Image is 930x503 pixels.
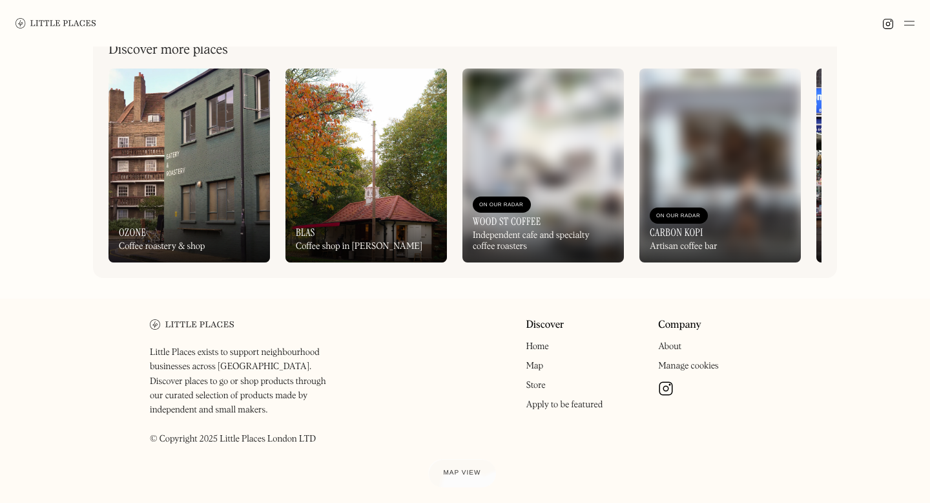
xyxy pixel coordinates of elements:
div: On Our Radar [479,198,524,211]
div: On Our Radar [656,209,701,222]
h2: Discover more places [108,42,228,58]
div: Coffee shop in [PERSON_NAME] [296,241,422,252]
a: Map [526,361,543,370]
a: Map view [428,459,497,487]
h3: Wood St Coffee [473,215,541,228]
a: Manage cookies [658,361,719,370]
p: Little Places exists to support neighbourhood businesses across [GEOGRAPHIC_DATA]. Discover place... [150,345,339,447]
div: Coffee roastery & shop [119,241,205,252]
a: Store [526,381,545,390]
h3: Ozone [119,226,146,239]
a: On Our RadarCarbon KopiArtisan coffee bar [639,69,801,262]
span: Map view [444,469,481,476]
a: BlasCoffee shop in [PERSON_NAME] [285,69,447,262]
a: Discover [526,319,564,332]
a: Home [526,342,548,351]
a: About [658,342,681,351]
a: On Our RadarWood St CoffeeIndependent cafe and specialty coffee roasters [462,69,624,262]
a: Apply to be featured [526,400,603,409]
div: Artisan coffee bar [650,241,718,252]
a: OzoneCoffee roastery & shop [108,69,270,262]
div: Independent cafe and specialty coffee roasters [473,230,614,252]
h3: Carbon Kopi [650,226,703,239]
a: Company [658,319,701,332]
h3: Blas [296,226,315,239]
